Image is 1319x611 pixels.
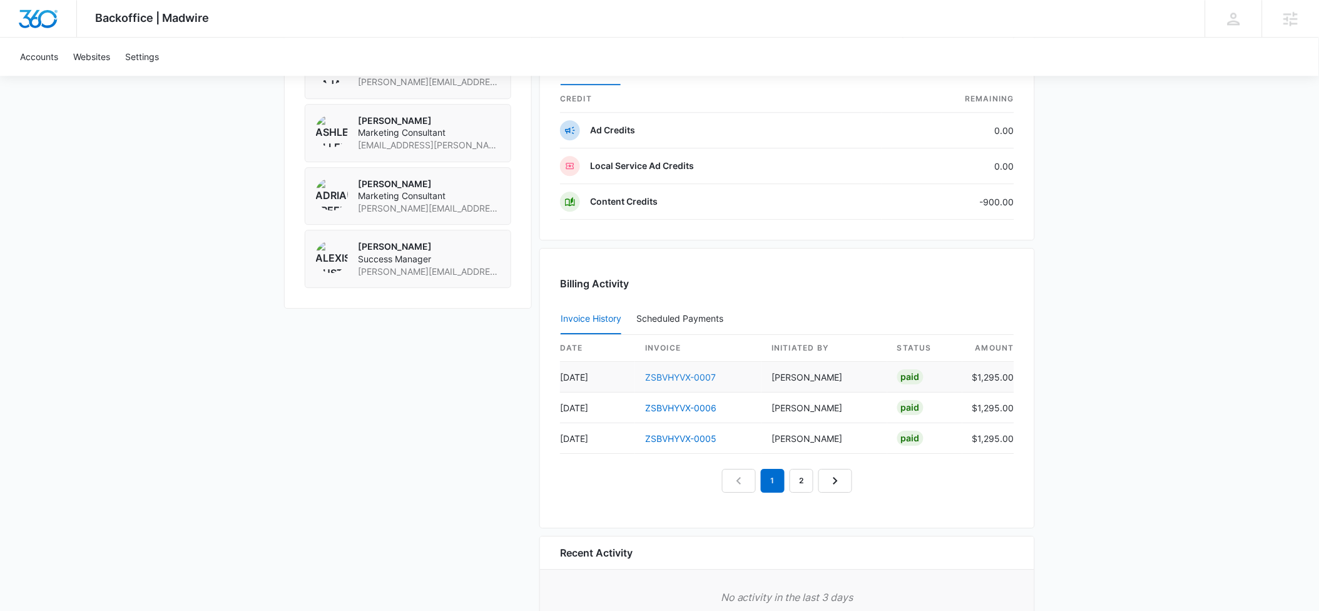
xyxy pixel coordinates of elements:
[358,265,501,278] span: [PERSON_NAME][EMAIL_ADDRESS][DOMAIN_NAME]
[962,335,1014,362] th: amount
[315,115,348,147] img: Ashleigh Allen
[118,38,166,76] a: Settings
[560,362,635,393] td: [DATE]
[358,126,501,139] span: Marketing Consultant
[66,38,118,76] a: Websites
[645,403,716,413] a: ZSBVHYVX-0006
[358,190,501,202] span: Marketing Consultant
[882,86,1014,113] th: Remaining
[897,400,924,415] div: Paid
[818,469,852,493] a: Next Page
[560,86,882,113] th: credit
[761,423,887,454] td: [PERSON_NAME]
[897,369,924,384] div: Paid
[590,195,658,208] p: Content Credits
[96,11,210,24] span: Backoffice | Madwire
[560,423,635,454] td: [DATE]
[560,545,633,560] h6: Recent Activity
[13,38,66,76] a: Accounts
[962,423,1014,454] td: $1,295.00
[882,113,1014,148] td: 0.00
[358,178,501,190] p: [PERSON_NAME]
[722,469,852,493] nav: Pagination
[882,184,1014,220] td: -900.00
[645,372,716,383] a: ZSBVHYVX-0007
[590,124,635,136] p: Ad Credits
[560,276,1014,291] h3: Billing Activity
[358,139,501,151] span: [EMAIL_ADDRESS][PERSON_NAME][DOMAIN_NAME]
[761,469,785,493] em: 1
[358,115,501,127] p: [PERSON_NAME]
[962,393,1014,423] td: $1,295.00
[962,362,1014,393] td: $1,295.00
[897,431,924,446] div: Paid
[761,393,887,423] td: [PERSON_NAME]
[560,393,635,423] td: [DATE]
[358,240,501,253] p: [PERSON_NAME]
[561,304,621,334] button: Invoice History
[315,240,348,273] img: Alexis Austere
[358,253,501,265] span: Success Manager
[560,590,1014,605] p: No activity in the last 3 days
[590,160,694,172] p: Local Service Ad Credits
[560,335,635,362] th: date
[761,335,887,362] th: Initiated By
[790,469,813,493] a: Page 2
[761,362,887,393] td: [PERSON_NAME]
[887,335,962,362] th: status
[636,314,728,323] div: Scheduled Payments
[882,148,1014,184] td: 0.00
[358,202,501,215] span: [PERSON_NAME][EMAIL_ADDRESS][PERSON_NAME][DOMAIN_NAME]
[635,335,761,362] th: invoice
[358,76,501,88] span: [PERSON_NAME][EMAIL_ADDRESS][PERSON_NAME][DOMAIN_NAME]
[315,178,348,210] img: Adriann Freeman
[645,433,716,444] a: ZSBVHYVX-0005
